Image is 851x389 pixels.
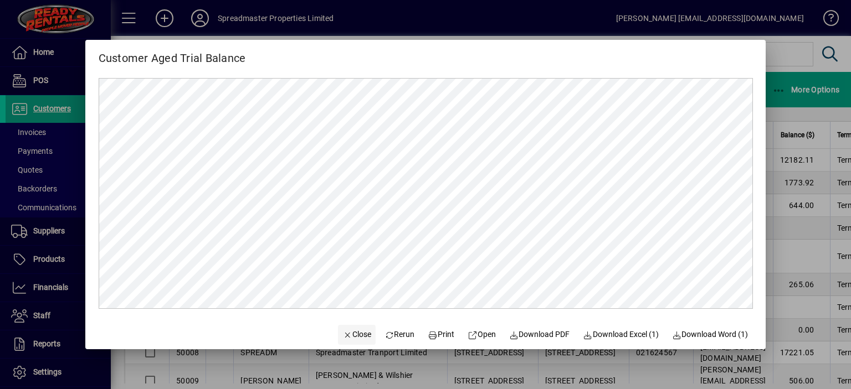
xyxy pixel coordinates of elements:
[583,329,659,340] span: Download Excel (1)
[423,325,459,345] button: Print
[85,40,259,67] h2: Customer Aged Trial Balance
[428,329,455,340] span: Print
[338,325,376,345] button: Close
[505,325,575,345] a: Download PDF
[463,325,500,345] a: Open
[342,329,371,340] span: Close
[672,329,749,340] span: Download Word (1)
[468,329,496,340] span: Open
[509,329,570,340] span: Download PDF
[578,325,663,345] button: Download Excel (1)
[385,329,415,340] span: Rerun
[668,325,753,345] button: Download Word (1)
